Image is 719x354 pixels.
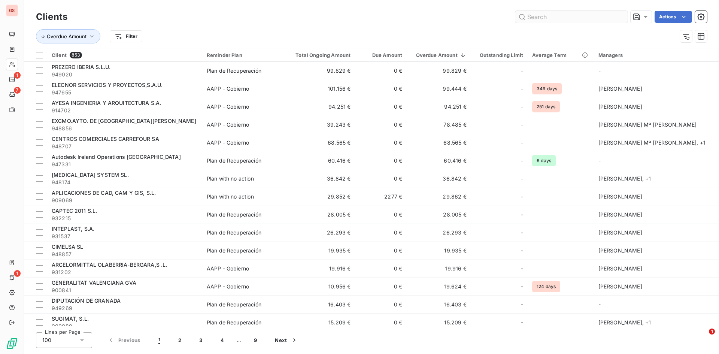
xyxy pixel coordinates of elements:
td: 0 € [355,134,407,152]
span: - [521,85,523,93]
span: 914702 [52,107,198,114]
div: AAPP - Gobierno [207,121,249,128]
td: 0 € [355,296,407,314]
span: 949269 [52,305,198,312]
td: 19.935 € [286,242,355,260]
span: - [521,319,523,326]
span: [PERSON_NAME] [598,211,642,218]
div: Plan de Recuperación [207,247,261,254]
span: … [233,334,245,346]
span: - [521,283,523,290]
td: 19.935 € [407,242,471,260]
span: Overdue Amount [47,33,87,39]
span: [PERSON_NAME] [598,283,642,290]
span: - [521,175,523,182]
td: 99.829 € [407,62,471,80]
td: 28.005 € [407,206,471,224]
div: Plan with no action [207,175,254,182]
div: AAPP - Gobierno [207,103,249,111]
span: - [598,67,601,74]
td: 0 € [355,242,407,260]
span: [PERSON_NAME] [598,229,642,236]
span: - [598,301,601,308]
span: 900841 [52,287,198,294]
td: 15.209 € [407,314,471,332]
span: [MEDICAL_DATA] SYSTEM SL. [52,172,129,178]
span: - [521,103,523,111]
td: 60.416 € [407,152,471,170]
span: 932215 [52,215,198,222]
div: Due Amount [359,52,402,58]
span: 948857 [52,251,198,258]
span: 947655 [52,89,198,96]
span: - [521,139,523,146]
button: 4 [212,332,233,348]
span: 931537 [52,233,198,240]
div: Outstanding Limit [476,52,523,58]
div: Plan de Recuperación [207,157,261,164]
div: GS [6,4,18,16]
span: 251 days [532,101,560,112]
td: 0 € [355,224,407,242]
div: Plan de Recuperación [207,319,261,326]
td: 28.005 € [286,206,355,224]
span: GENERALITAT VALENCIANA GVA [52,279,136,286]
span: [PERSON_NAME] [598,247,642,254]
button: Actions [655,11,692,23]
td: 68.565 € [407,134,471,152]
span: - [521,229,523,236]
span: - [521,157,523,164]
span: CIMELSA SL [52,243,84,250]
input: Search [515,11,628,23]
span: [PERSON_NAME] [598,103,642,110]
span: - [521,211,523,218]
span: ELECNOR SERVICIOS Y PROYECTOS,S.A.U. [52,82,163,88]
span: [PERSON_NAME] [598,265,642,272]
div: Total Ongoing Amount [291,52,351,58]
button: 9 [245,332,266,348]
span: 100 [42,336,51,344]
span: PREZERO IBERIA S.L.U. [52,64,110,70]
td: 15.209 € [286,314,355,332]
td: 0 € [355,170,407,188]
td: 26.293 € [286,224,355,242]
div: Plan de Recuperación [207,229,261,236]
td: 26.293 € [407,224,471,242]
td: 0 € [355,80,407,98]
span: [PERSON_NAME] [598,85,642,92]
span: - [521,247,523,254]
td: 78.485 € [407,116,471,134]
td: 0 € [355,116,407,134]
span: - [521,121,523,128]
span: CENTROS COMERCIALES CARREFOUR SA [52,136,159,142]
td: 29.862 € [407,188,471,206]
span: 7 [14,87,21,94]
span: 1 [158,336,160,344]
span: 949020 [52,71,198,78]
td: 101.156 € [286,80,355,98]
div: Managers [598,52,715,58]
td: 36.842 € [286,170,355,188]
td: 60.416 € [286,152,355,170]
span: 948174 [52,179,198,186]
td: 0 € [355,62,407,80]
span: 1 [14,72,21,79]
td: 0 € [355,152,407,170]
button: Next [266,332,307,348]
span: DIPUTACIÓN DE GRANADA [52,297,121,304]
span: 900089 [52,323,198,330]
td: 94.251 € [407,98,471,116]
span: AYESA INGENIERIA Y ARQUITECTURA S.A. [52,100,161,106]
span: - [521,301,523,308]
td: 36.842 € [407,170,471,188]
span: Autodesk Ireland Operations [GEOGRAPHIC_DATA] [52,154,181,160]
span: 948856 [52,125,198,132]
span: - [521,193,523,200]
span: 1 [14,270,21,277]
span: 124 days [532,281,560,292]
span: 948707 [52,143,198,150]
div: Reminder Plan [207,52,282,58]
iframe: Intercom live chat [694,329,712,347]
td: 39.243 € [286,116,355,134]
div: Plan with no action [207,193,254,200]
